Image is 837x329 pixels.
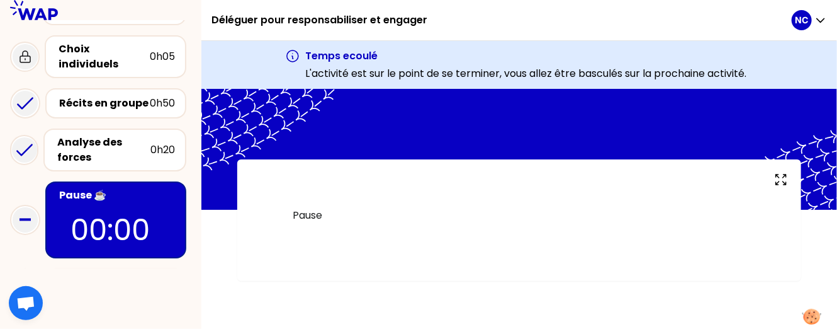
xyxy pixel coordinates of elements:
[305,66,746,81] p: L'activité est sur le point de se terminer, vous allez être basculés sur la prochaine activité.
[792,10,827,30] button: NC
[59,96,150,111] div: Récits en groupe
[59,188,175,203] div: Pause ☕️
[150,96,175,111] div: 0h50
[293,208,746,223] p: Pause
[150,142,175,158] div: 0h20
[150,49,175,64] div: 0h05
[795,14,809,26] p: NC
[9,286,43,320] div: Ouvrir le chat
[70,208,161,252] p: 00:00
[305,49,746,64] h3: Temps ecoulé
[57,135,150,165] div: Analyse des forces
[59,42,150,72] div: Choix individuels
